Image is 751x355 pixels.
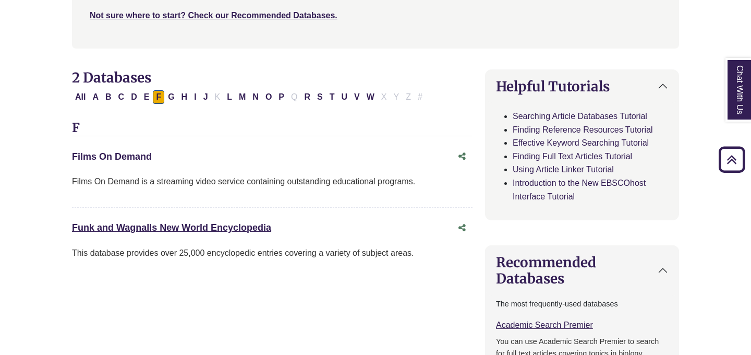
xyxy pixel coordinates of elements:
a: Back to Top [715,152,748,167]
button: Helpful Tutorials [486,70,679,103]
button: Filter Results O [262,90,275,104]
a: Films On Demand [72,151,152,162]
a: Finding Full Text Articles Tutorial [513,152,632,161]
button: All [72,90,89,104]
button: Filter Results C [115,90,128,104]
p: Films On Demand is a streaming video service containing outstanding educational programs. [72,175,473,188]
button: Share this database [452,147,473,167]
p: The most frequently-used databases [496,298,668,310]
button: Filter Results P [275,90,287,104]
button: Filter Results N [249,90,262,104]
button: Share this database [452,218,473,238]
button: Filter Results F [153,90,164,104]
button: Filter Results V [351,90,363,104]
button: Filter Results W [364,90,378,104]
button: Filter Results J [200,90,211,104]
button: Filter Results R [301,90,313,104]
a: Finding Reference Resources Tutorial [513,125,653,134]
button: Filter Results D [128,90,140,104]
button: Filter Results H [178,90,191,104]
a: Using Article Linker Tutorial [513,165,614,174]
a: Effective Keyword Searching Tutorial [513,138,649,147]
button: Filter Results B [102,90,115,104]
button: Filter Results M [236,90,249,104]
button: Recommended Databases [486,246,679,295]
button: Filter Results I [191,90,199,104]
div: Alpha-list to filter by first letter of database name [72,92,427,101]
a: Not sure where to start? Check our Recommended Databases. [90,11,337,20]
button: Filter Results L [224,90,235,104]
button: Filter Results T [326,90,338,104]
a: Funk and Wagnalls New World Encyclopedia [72,222,271,233]
button: Filter Results G [165,90,177,104]
a: Academic Search Premier [496,321,593,329]
button: Filter Results E [141,90,153,104]
a: Searching Article Databases Tutorial [513,112,647,121]
h3: F [72,121,473,136]
span: 2 Databases [72,69,151,86]
button: Filter Results A [89,90,102,104]
a: Introduction to the New EBSCOhost Interface Tutorial [513,179,646,201]
button: Filter Results S [314,90,326,104]
button: Filter Results U [338,90,350,104]
div: This database provides over 25,000 encyclopedic entries covering a variety of subject areas. [72,246,473,260]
